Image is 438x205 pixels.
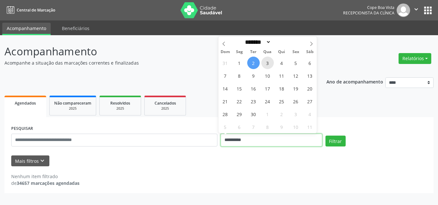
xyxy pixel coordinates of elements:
[275,108,288,120] span: Outubro 2, 2025
[261,82,274,95] span: Setembro 17, 2025
[304,69,316,82] span: Setembro 13, 2025
[290,108,302,120] span: Outubro 3, 2025
[290,69,302,82] span: Setembro 12, 2025
[233,108,246,120] span: Setembro 29, 2025
[290,82,302,95] span: Setembro 19, 2025
[233,121,246,133] span: Outubro 6, 2025
[233,82,246,95] span: Setembro 15, 2025
[4,59,305,66] p: Acompanhe a situação das marcações correntes e finalizadas
[219,57,232,69] span: Agosto 31, 2025
[261,57,274,69] span: Setembro 3, 2025
[261,108,274,120] span: Outubro 1, 2025
[290,121,302,133] span: Outubro 10, 2025
[275,121,288,133] span: Outubro 9, 2025
[11,180,80,186] div: de
[155,100,176,106] span: Cancelados
[2,23,51,35] a: Acompanhamento
[233,69,246,82] span: Setembro 8, 2025
[343,5,394,10] div: Cope Boa Vista
[290,57,302,69] span: Setembro 5, 2025
[247,95,260,107] span: Setembro 23, 2025
[271,39,292,45] input: Year
[233,95,246,107] span: Setembro 22, 2025
[218,50,232,54] span: Dom
[110,100,130,106] span: Resolvidos
[247,82,260,95] span: Setembro 16, 2025
[219,121,232,133] span: Outubro 5, 2025
[397,4,410,17] img: img
[219,82,232,95] span: Setembro 14, 2025
[54,100,91,106] span: Não compareceram
[303,50,317,54] span: Sáb
[11,124,33,134] label: PESQUISAR
[275,95,288,107] span: Setembro 25, 2025
[17,180,80,186] strong: 34657 marcações agendadas
[304,121,316,133] span: Outubro 11, 2025
[422,5,434,16] button: apps
[399,53,431,64] button: Relatórios
[261,95,274,107] span: Setembro 24, 2025
[15,100,36,106] span: Agendados
[304,95,316,107] span: Setembro 27, 2025
[274,50,289,54] span: Qui
[260,50,274,54] span: Qua
[219,108,232,120] span: Setembro 28, 2025
[247,121,260,133] span: Outubro 7, 2025
[219,95,232,107] span: Setembro 21, 2025
[219,69,232,82] span: Setembro 7, 2025
[247,108,260,120] span: Setembro 30, 2025
[247,57,260,69] span: Setembro 2, 2025
[325,136,346,146] button: Filtrar
[233,57,246,69] span: Setembro 1, 2025
[410,4,422,17] button: 
[104,106,136,111] div: 2025
[243,39,271,45] select: Month
[11,173,80,180] div: Nenhum item filtrado
[275,82,288,95] span: Setembro 18, 2025
[326,77,383,85] p: Ano de acompanhamento
[4,5,55,15] a: Central de Marcação
[304,57,316,69] span: Setembro 6, 2025
[247,69,260,82] span: Setembro 9, 2025
[289,50,303,54] span: Sex
[232,50,246,54] span: Seg
[261,69,274,82] span: Setembro 10, 2025
[413,6,420,13] i: 
[304,108,316,120] span: Outubro 4, 2025
[39,157,46,164] i: keyboard_arrow_down
[290,95,302,107] span: Setembro 26, 2025
[11,155,49,167] button: Mais filtroskeyboard_arrow_down
[304,82,316,95] span: Setembro 20, 2025
[275,69,288,82] span: Setembro 11, 2025
[149,106,181,111] div: 2025
[17,7,55,13] span: Central de Marcação
[343,10,394,16] span: Recepcionista da clínica
[4,43,305,59] p: Acompanhamento
[261,121,274,133] span: Outubro 8, 2025
[57,23,94,34] a: Beneficiários
[246,50,260,54] span: Ter
[54,106,91,111] div: 2025
[275,57,288,69] span: Setembro 4, 2025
